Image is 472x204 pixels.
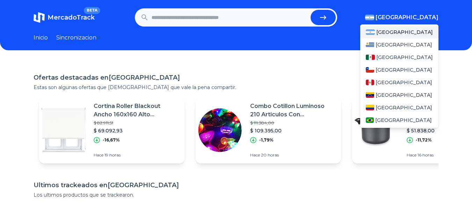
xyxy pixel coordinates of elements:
span: [GEOGRAPHIC_DATA] [376,41,432,48]
span: [GEOGRAPHIC_DATA] [376,66,432,73]
span: [GEOGRAPHIC_DATA] [375,117,432,124]
a: Featured imageCombo Cotillon Luminoso 210 Articulos Con Rompecocos Led$ 111.384,00$ 109.395,00-1,... [196,96,341,163]
button: [GEOGRAPHIC_DATA] [365,13,438,22]
p: $ 111.384,00 [250,120,335,126]
img: Argentina [366,29,375,35]
img: Featured image [352,105,401,154]
a: Uruguay[GEOGRAPHIC_DATA] [360,38,438,51]
p: Combo Cotillon Luminoso 210 Articulos Con Rompecocos Led [250,102,335,119]
span: [GEOGRAPHIC_DATA] [376,104,432,111]
a: Venezuela[GEOGRAPHIC_DATA] [360,89,438,101]
p: Estas son algunas ofertas que [DEMOGRAPHIC_DATA] que vale la pena compartir. [34,84,438,91]
a: MercadoTrackBETA [34,12,95,23]
p: Los ultimos productos que se trackearon. [34,191,438,198]
img: Colombia [366,105,374,110]
img: Featured image [39,105,88,154]
p: $ 82.911,51 [94,120,179,126]
img: MercadoTrack [34,12,45,23]
a: Argentina[GEOGRAPHIC_DATA] [360,26,438,38]
a: Mexico[GEOGRAPHIC_DATA] [360,51,438,64]
p: $ 109.395,00 [250,127,335,134]
span: [GEOGRAPHIC_DATA] [376,79,432,86]
img: Uruguay [366,42,374,48]
img: Mexico [366,54,375,60]
a: Chile[GEOGRAPHIC_DATA] [360,64,438,76]
span: [GEOGRAPHIC_DATA] [376,29,433,36]
p: Hace 19 horas [94,152,179,158]
p: $ 69.092,93 [94,127,179,134]
h1: Ofertas destacadas en [GEOGRAPHIC_DATA] [34,73,438,82]
p: -11,72% [416,137,432,143]
span: [GEOGRAPHIC_DATA] [376,13,438,22]
h1: Ultimos trackeados en [GEOGRAPHIC_DATA] [34,180,438,190]
a: Featured imageCortina Roller Blackout Ancho 160x160 Alto Cobertura Total$ 82.911,51$ 69.092,93-16... [39,96,184,163]
p: -1,79% [259,137,274,143]
span: [GEOGRAPHIC_DATA] [376,92,432,99]
p: Hace 20 horas [250,152,335,158]
p: -16,67% [103,137,120,143]
img: Featured image [196,105,245,154]
span: MercadoTrack [48,14,95,21]
a: Peru[GEOGRAPHIC_DATA] [360,76,438,89]
p: Cortina Roller Blackout Ancho 160x160 Alto Cobertura Total [94,102,179,119]
a: Sincronizacion [56,34,96,42]
img: Chile [366,67,374,73]
img: Brasil [366,117,374,123]
span: BETA [84,7,100,14]
img: Argentina [365,15,374,20]
a: Colombia[GEOGRAPHIC_DATA] [360,101,438,114]
img: Peru [366,80,374,85]
a: Brasil[GEOGRAPHIC_DATA] [360,114,438,126]
a: Inicio [34,34,48,42]
img: Venezuela [366,92,374,98]
span: [GEOGRAPHIC_DATA] [376,54,433,61]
